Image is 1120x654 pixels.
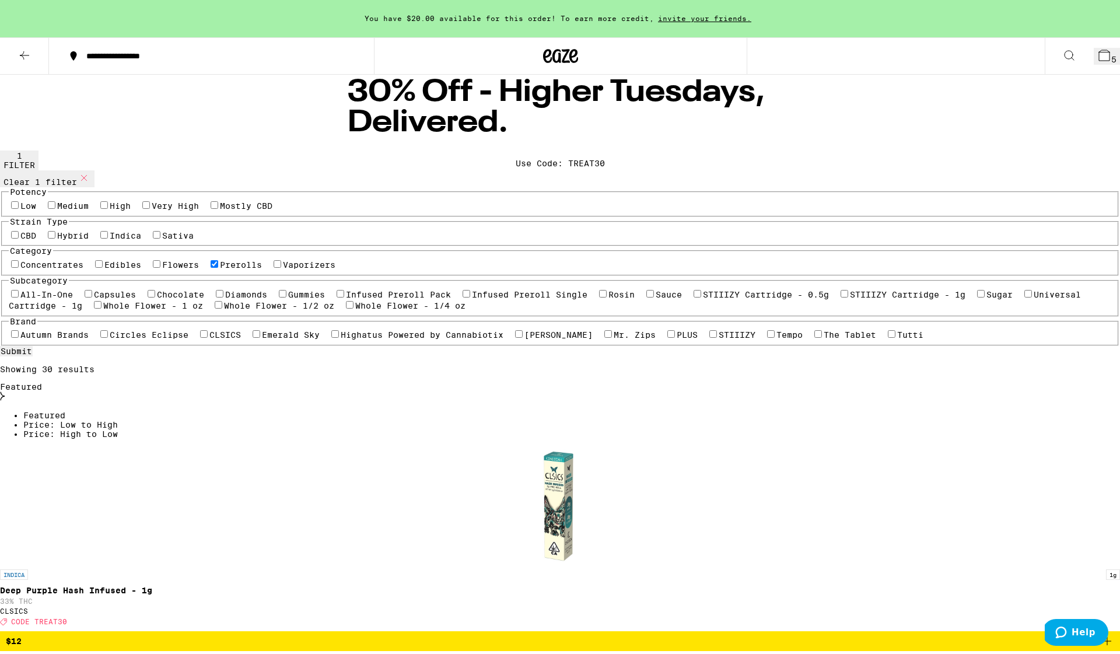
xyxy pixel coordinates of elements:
[288,290,325,299] label: Gummies
[9,276,69,285] legend: Subcategory
[654,15,755,22] span: invite your friends.
[850,290,965,299] label: STIIIZY Cartridge - 1g
[824,330,876,340] label: The Tablet
[776,330,803,340] label: Tempo
[1045,619,1108,648] iframe: Opens a widget where you can find more information
[719,330,755,340] label: STIIIZY
[656,290,682,299] label: Sauce
[20,201,36,211] label: Low
[110,201,131,211] label: High
[614,330,656,340] label: Mr. Zips
[9,317,37,326] legend: Brand
[986,290,1013,299] label: Sugar
[9,246,53,256] legend: Category
[9,217,69,226] legend: Strain Type
[220,201,272,211] label: Mostly CBD
[152,201,199,211] label: Very High
[1111,55,1116,64] span: 5
[110,231,141,240] label: Indica
[23,429,118,439] span: Price: High to Low
[897,330,923,340] label: Tutti
[6,636,22,646] span: $12
[11,618,67,625] span: CODE TREAT30
[516,159,605,168] div: Use Code: TREAT30
[224,301,334,310] label: Whole Flower - 1/2 oz
[220,260,262,270] label: Prerolls
[23,411,65,420] span: Featured
[20,260,83,270] label: Concentrates
[502,447,618,564] img: CLSICS - Deep Purple Hash Infused - 1g
[57,201,89,211] label: Medium
[346,290,451,299] label: Infused Preroll Pack
[20,231,36,240] label: CBD
[9,187,48,197] legend: Potency
[57,231,89,240] label: Hybrid
[348,78,772,138] h1: 30% Off - Higher Tuesdays, Delivered.
[157,290,204,299] label: Chocolate
[472,290,587,299] label: Infused Preroll Single
[1106,569,1120,580] p: 1g
[23,420,118,429] span: Price: Low to High
[355,301,466,310] label: Whole Flower - 1/4 oz
[3,151,35,160] div: 1
[209,330,241,340] label: CLSICS
[608,290,635,299] label: Rosin
[20,330,89,340] label: Autumn Brands
[162,260,199,270] label: Flowers
[677,330,698,340] label: PLUS
[283,260,335,270] label: Vaporizers
[262,330,320,340] label: Emerald Sky
[103,301,203,310] label: Whole Flower - 1 oz
[1094,48,1120,65] button: 5
[162,231,194,240] label: Sativa
[341,330,503,340] label: Highatus Powered by Cannabiotix
[225,290,267,299] label: Diamonds
[20,290,73,299] label: All-In-One
[94,290,136,299] label: Capsules
[703,290,829,299] label: STIIIZY Cartridge - 0.5g
[104,260,141,270] label: Edibles
[110,330,188,340] label: Circles Eclipse
[524,330,593,340] label: [PERSON_NAME]
[365,15,654,22] span: You have $20.00 available for this order! To earn more credit,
